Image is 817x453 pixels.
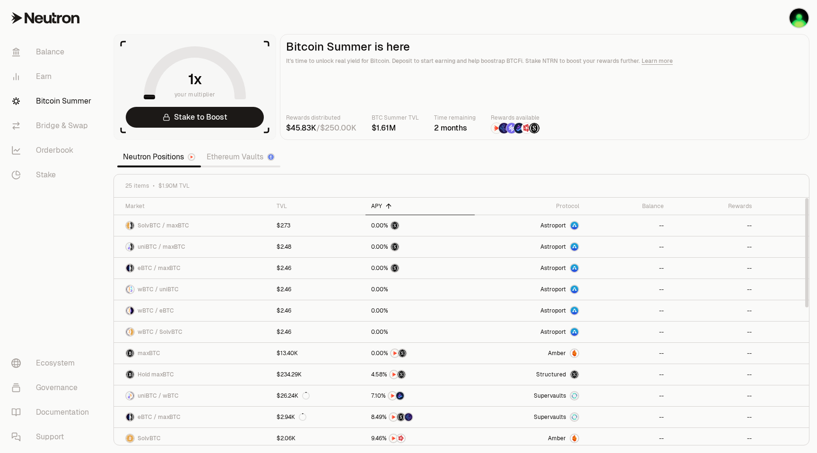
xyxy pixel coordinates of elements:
[585,364,669,385] a: --
[669,407,757,427] a: --
[277,413,306,421] div: $2.94K
[540,243,566,251] span: Astroport
[585,343,669,364] a: --
[475,385,585,406] a: SupervaultsSupervaults
[405,413,412,421] img: EtherFi Points
[669,428,757,449] a: --
[138,392,179,400] span: uniBTC / wBTC
[397,413,405,421] img: Structured Points
[540,307,566,314] span: Astroport
[475,428,585,449] a: AmberAmber
[475,279,585,300] a: Astroport
[271,343,365,364] a: $13.40K
[138,307,174,314] span: wBTC / eBTC
[365,428,475,449] a: NTRNMars Fragments
[277,243,291,251] div: $2.48
[114,300,271,321] a: wBTC LogoeBTC LogowBTC / eBTC
[277,264,291,272] div: $2.46
[138,328,183,336] span: wBTC / SolvBTC
[130,264,134,272] img: maxBTC Logo
[271,322,365,342] a: $2.46
[4,89,102,113] a: Bitcoin Summer
[390,413,397,421] img: NTRN
[130,328,134,336] img: SolvBTC Logo
[114,322,271,342] a: wBTC LogoSolvBTC LogowBTC / SolvBTC
[396,392,404,400] img: Bedrock Diamonds
[4,64,102,89] a: Earn
[277,371,302,378] div: $234.29K
[125,202,265,210] div: Market
[277,328,291,336] div: $2.46
[114,343,271,364] a: maxBTC LogomaxBTC
[4,40,102,64] a: Balance
[130,307,134,314] img: eBTC Logo
[126,222,130,229] img: SolvBTC Logo
[130,413,134,421] img: maxBTC Logo
[126,371,134,378] img: maxBTC Logo
[126,264,130,272] img: eBTC Logo
[669,385,757,406] a: --
[365,258,475,279] a: Structured Points
[669,279,757,300] a: --
[529,123,539,133] img: Structured Points
[271,407,365,427] a: $2.94K
[372,113,419,122] p: BTC Summer TVL
[371,348,469,358] button: NTRNStructured Points
[114,236,271,257] a: uniBTC LogomaxBTC LogouniBTC / maxBTC
[391,264,399,272] img: Structured Points
[138,349,160,357] span: maxBTC
[4,113,102,138] a: Bridge & Swap
[138,413,181,421] span: eBTC / maxBTC
[571,371,578,378] img: maxBTC
[475,322,585,342] a: Astroport
[277,349,298,357] div: $13.40K
[521,123,532,133] img: Mars Fragments
[271,364,365,385] a: $234.29K
[475,407,585,427] a: SupervaultsSupervaults
[371,263,469,273] button: Structured Points
[669,364,757,385] a: --
[114,279,271,300] a: wBTC LogouniBTC LogowBTC / uniBTC
[371,202,469,210] div: APY
[397,435,405,442] img: Mars Fragments
[114,215,271,236] a: SolvBTC LogomaxBTC LogoSolvBTC / maxBTC
[371,391,469,401] button: NTRNBedrock Diamonds
[585,428,669,449] a: --
[514,123,524,133] img: Bedrock Diamonds
[130,392,134,400] img: wBTC Logo
[125,182,149,190] span: 25 items
[371,412,469,422] button: NTRNStructured PointsEtherFi Points
[475,364,585,385] a: StructuredmaxBTC
[365,343,475,364] a: NTRNStructured Points
[371,434,469,443] button: NTRNMars Fragments
[268,154,274,160] img: Ethereum Logo
[536,371,566,378] span: Structured
[117,148,201,166] a: Neutron Positions
[475,258,585,279] a: Astroport
[534,413,566,421] span: Supervaults
[365,407,475,427] a: NTRNStructured PointsEtherFi Points
[277,222,290,229] div: $2.73
[126,349,134,357] img: maxBTC Logo
[130,286,134,293] img: uniBTC Logo
[669,236,757,257] a: --
[571,413,578,421] img: Supervaults
[434,113,476,122] p: Time remaining
[585,215,669,236] a: --
[365,215,475,236] a: Structured Points
[277,307,291,314] div: $2.46
[286,122,356,134] div: /
[138,371,174,378] span: Hold maxBTC
[4,400,102,425] a: Documentation
[271,236,365,257] a: $2.48
[480,202,579,210] div: Protocol
[174,90,216,99] span: your multiplier
[390,371,398,378] img: NTRN
[130,243,134,251] img: maxBTC Logo
[540,328,566,336] span: Astroport
[669,343,757,364] a: --
[4,138,102,163] a: Orderbook
[391,243,399,251] img: Structured Points
[4,425,102,449] a: Support
[189,154,194,160] img: Neutron Logo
